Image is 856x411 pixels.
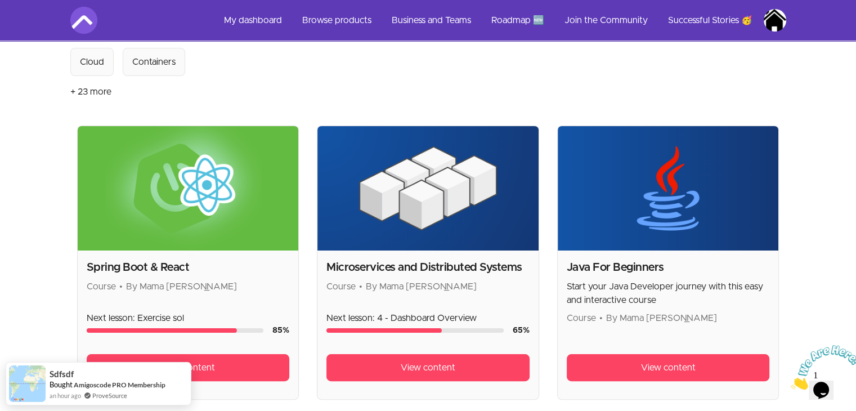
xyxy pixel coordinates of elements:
[401,361,455,374] span: View content
[50,369,74,379] span: sdfsdf
[567,260,770,275] h2: Java For Beginners
[326,282,356,291] span: Course
[558,126,779,251] img: Product image for Java For Beginners
[5,5,74,49] img: Chat attention grabber
[78,126,299,251] img: Product image for Spring Boot & React
[9,365,46,402] img: provesource social proof notification image
[641,361,696,374] span: View content
[383,7,480,34] a: Business and Teams
[293,7,380,34] a: Browse products
[326,354,530,381] a: View content
[92,391,127,400] a: ProveSource
[567,280,770,307] p: Start your Java Developer journey with this easy and interactive course
[119,282,123,291] span: •
[70,7,97,34] img: Amigoscode logo
[326,311,530,325] p: Next lesson: 4 - Dashboard Overview
[50,391,81,400] span: an hour ago
[80,55,104,69] div: Cloud
[659,7,761,34] a: Successful Stories 🥳
[366,282,477,291] span: By Mama [PERSON_NAME]
[87,311,290,325] p: Next lesson: Exercise sol
[160,361,215,374] span: View content
[786,341,856,394] iframe: chat widget
[326,260,530,275] h2: Microservices and Distributed Systems
[132,55,176,69] div: Containers
[513,327,530,334] span: 65 %
[606,314,717,323] span: By Mama [PERSON_NAME]
[599,314,603,323] span: •
[50,380,73,389] span: Bought
[555,7,657,34] a: Join the Community
[70,76,111,108] button: + 23 more
[87,328,264,333] div: Course progress
[567,354,770,381] a: View content
[482,7,553,34] a: Roadmap 🆕
[87,354,290,381] a: View content
[215,7,786,34] nav: Main
[126,282,237,291] span: By Mama [PERSON_NAME]
[317,126,539,251] img: Product image for Microservices and Distributed Systems
[764,9,786,32] img: Profile image for Muhammad Faisal Imran Khan
[272,327,289,334] span: 85 %
[359,282,362,291] span: •
[74,381,165,389] a: Amigoscode PRO Membership
[215,7,291,34] a: My dashboard
[567,314,596,323] span: Course
[87,282,116,291] span: Course
[5,5,9,14] span: 1
[326,328,504,333] div: Course progress
[87,260,290,275] h2: Spring Boot & React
